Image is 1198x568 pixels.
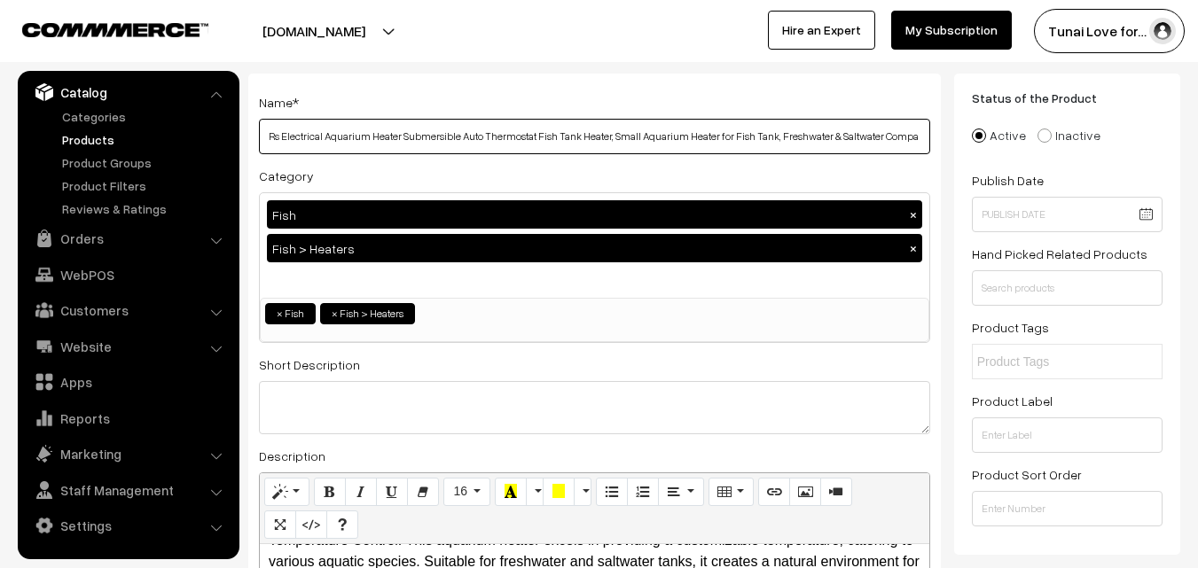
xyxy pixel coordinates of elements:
[658,478,703,506] button: Paragraph
[320,303,415,324] li: Fish > Heaters
[267,234,922,262] div: Fish > Heaters
[443,478,490,506] button: Font Size
[259,355,360,374] label: Short Description
[259,447,325,465] label: Description
[314,478,346,506] button: Bold (CTRL+B)
[709,478,754,506] button: Table
[820,478,852,506] button: Video
[58,176,233,195] a: Product Filters
[22,18,177,39] a: COMMMERCE
[200,9,427,53] button: [DOMAIN_NAME]
[22,510,233,541] a: Settings
[58,199,233,218] a: Reviews & Ratings
[295,510,327,539] button: Code View
[22,474,233,506] a: Staff Management
[453,484,467,498] span: 16
[972,270,1163,306] input: Search products
[22,402,233,434] a: Reports
[407,478,439,506] button: Remove Font Style (CTRL+\)
[758,478,790,506] button: Link (CTRL+K)
[58,107,233,126] a: Categories
[768,11,875,50] a: Hire an Expert
[277,306,283,322] span: ×
[259,167,314,185] label: Category
[22,366,233,398] a: Apps
[1034,9,1185,53] button: Tunai Love for…
[596,478,628,506] button: Unordered list (CTRL+SHIFT+NUM7)
[972,465,1082,484] label: Product Sort Order
[972,392,1053,410] label: Product Label
[376,478,408,506] button: Underline (CTRL+U)
[265,303,316,324] li: Fish
[972,126,1026,144] label: Active
[543,478,575,506] button: Background Color
[789,478,821,506] button: Picture
[1037,126,1100,144] label: Inactive
[627,478,659,506] button: Ordered list (CTRL+SHIFT+NUM8)
[972,245,1147,263] label: Hand Picked Related Products
[22,294,233,326] a: Customers
[259,93,299,112] label: Name
[977,353,1132,371] input: Product Tags
[972,171,1044,190] label: Publish Date
[58,153,233,172] a: Product Groups
[22,259,233,291] a: WebPOS
[22,76,233,108] a: Catalog
[326,510,358,539] button: Help
[972,90,1118,105] span: Status of the Product
[972,197,1163,232] input: Publish Date
[574,478,591,506] button: More Color
[1149,18,1176,44] img: user
[891,11,1012,50] a: My Subscription
[905,240,921,256] button: ×
[22,331,233,362] a: Website
[972,417,1163,453] input: Enter Label
[495,478,527,506] button: Recent Color
[345,478,377,506] button: Italic (CTRL+I)
[526,478,544,506] button: More Color
[905,206,921,222] button: ×
[58,130,233,149] a: Products
[259,119,930,154] input: Name
[972,491,1163,526] input: Enter Number
[972,318,1049,337] label: Product Tags
[264,478,309,506] button: Style
[22,23,208,36] img: COMMMERCE
[267,200,922,229] div: Fish
[264,510,296,539] button: Full Screen
[22,222,233,254] a: Orders
[332,306,338,322] span: ×
[22,438,233,470] a: Marketing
